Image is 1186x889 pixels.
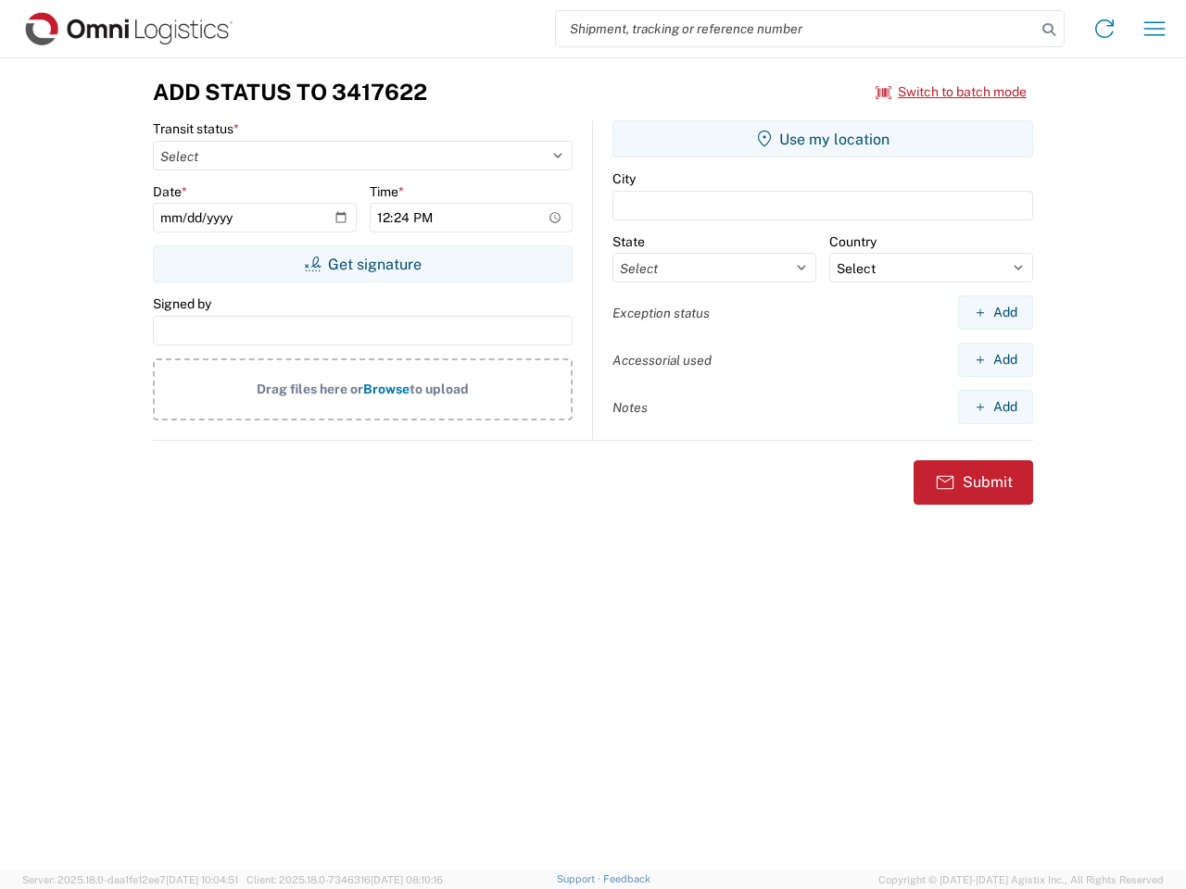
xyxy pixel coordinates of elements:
[153,120,239,137] label: Transit status
[876,77,1027,107] button: Switch to batch mode
[153,79,427,106] h3: Add Status to 3417622
[153,295,211,312] label: Signed by
[914,460,1033,505] button: Submit
[612,233,645,250] label: State
[612,352,712,369] label: Accessorial used
[370,183,404,200] label: Time
[556,11,1036,46] input: Shipment, tracking or reference number
[257,382,363,396] span: Drag files here or
[958,295,1033,330] button: Add
[22,874,238,885] span: Server: 2025.18.0-daa1fe12ee7
[153,183,187,200] label: Date
[246,874,443,885] span: Client: 2025.18.0-7346316
[410,382,469,396] span: to upload
[612,170,636,187] label: City
[612,305,710,321] label: Exception status
[958,390,1033,424] button: Add
[603,873,650,884] a: Feedback
[612,399,648,416] label: Notes
[371,874,443,885] span: [DATE] 08:10:16
[878,871,1164,888] span: Copyright © [DATE]-[DATE] Agistix Inc., All Rights Reserved
[612,120,1033,157] button: Use my location
[153,245,573,282] button: Get signature
[829,233,877,250] label: Country
[363,382,410,396] span: Browse
[166,874,238,885] span: [DATE] 10:04:51
[958,343,1033,377] button: Add
[557,873,603,884] a: Support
